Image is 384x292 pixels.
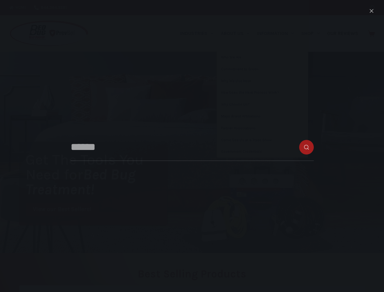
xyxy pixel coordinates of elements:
button: Search [370,5,375,10]
a: Our Reviews [323,15,362,52]
a: Come See Us at a Trade Show [217,134,308,146]
a: Shop [298,15,323,52]
a: Industries [176,15,217,52]
h1: Get The Tools You Need for [26,152,167,197]
a: Why Choose Us? [217,99,308,110]
a: Major Brand Affiliations [217,111,308,122]
a: Government Credentials [217,146,308,158]
nav: Primary [176,15,362,52]
img: Prevsol/Bed Bug Heat Doctor [9,20,89,47]
i: Bed Bug Treatment! [26,166,136,198]
a: How Does the Heat Process Work? [217,87,308,99]
a: Information [253,15,298,52]
a: Commitment to Green [217,64,308,75]
a: Who We Are [217,52,308,63]
a: Partner Associations [217,123,308,134]
h2: Best Selling Products [19,269,365,279]
a: View our Best Sellers! [26,203,99,216]
span: View our Best Sellers! [33,207,91,212]
button: Open LiveChat chat widget [5,2,23,21]
a: Why We Use Heat [217,75,308,87]
a: About Us [217,15,253,52]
